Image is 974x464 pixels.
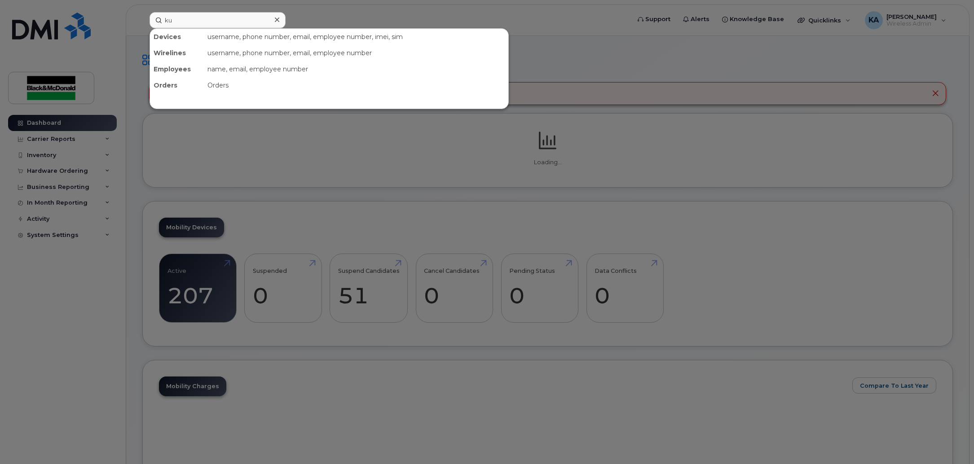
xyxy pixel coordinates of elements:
div: Wirelines [150,45,204,61]
div: username, phone number, email, employee number [204,45,508,61]
div: Orders [204,77,508,93]
div: Devices [150,29,204,45]
div: name, email, employee number [204,61,508,77]
div: Employees [150,61,204,77]
div: Orders [150,77,204,93]
div: username, phone number, email, employee number, imei, sim [204,29,508,45]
